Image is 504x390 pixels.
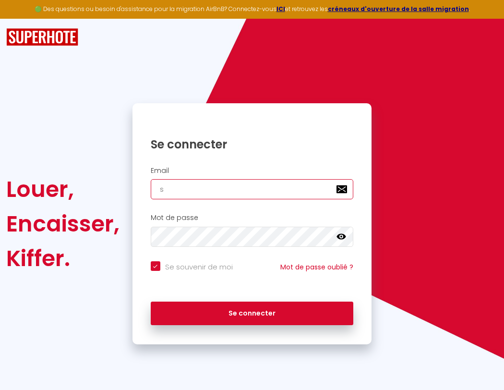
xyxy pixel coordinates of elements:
[6,207,120,241] div: Encaisser,
[151,137,354,152] h1: Se connecter
[151,167,354,175] h2: Email
[6,172,120,207] div: Louer,
[276,5,285,13] a: ICI
[151,302,354,326] button: Se connecter
[328,5,469,13] a: créneaux d'ouverture de la salle migration
[8,4,36,33] button: Ouvrir le widget de chat LiveChat
[151,214,354,222] h2: Mot de passe
[6,241,120,276] div: Kiffer.
[280,262,353,272] a: Mot de passe oublié ?
[151,179,354,199] input: Ton Email
[6,28,78,46] img: SuperHote logo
